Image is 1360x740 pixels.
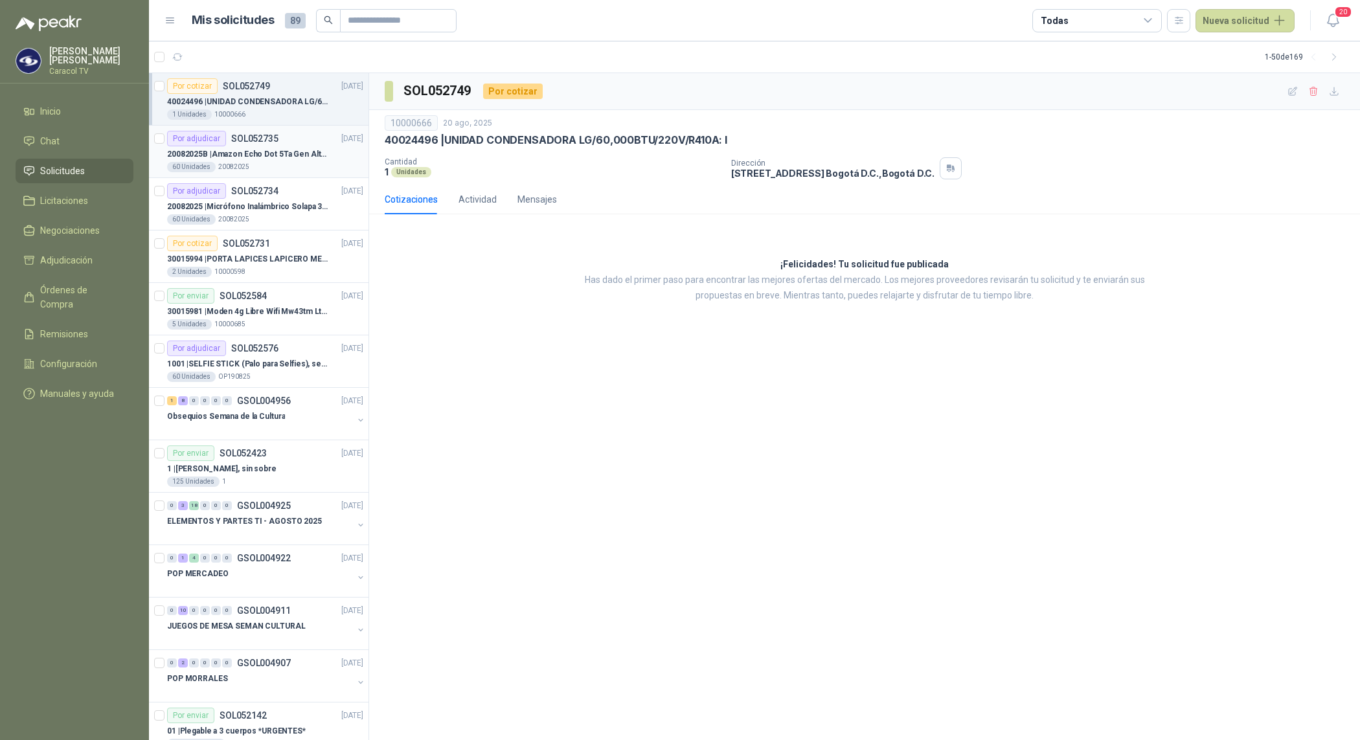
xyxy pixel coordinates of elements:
div: Por cotizar [167,236,218,251]
p: 30015994 | PORTA LAPICES LAPICERO METALICO MALLA. IGUALES A LOS DEL LIK ADJUNTO [167,253,328,265]
div: 0 [222,606,232,615]
div: 0 [222,501,232,510]
a: Órdenes de Compra [16,278,133,317]
img: Company Logo [16,49,41,73]
p: 20 ago, 2025 [443,117,492,129]
h3: ¡Felicidades! Tu solicitud fue publicada [780,257,949,273]
p: POP MERCADEO [167,568,229,580]
a: Inicio [16,99,133,124]
p: GSOL004907 [237,658,291,667]
p: Cantidad [385,157,721,166]
p: [STREET_ADDRESS] Bogotá D.C. , Bogotá D.C. [731,168,935,179]
div: 2 Unidades [167,267,212,277]
p: POP MORRALES [167,673,228,685]
p: 20082025B | Amazon Echo Dot 5Ta Gen Altavoz Inteligente Alexa Azul [167,148,328,161]
p: 40024496 | UNIDAD CONDENSADORA LG/60,000BTU/220V/R410A: I [167,96,328,108]
div: 0 [222,658,232,667]
div: Por enviar [167,288,214,304]
span: Remisiones [40,327,88,341]
p: SOL052734 [231,186,278,196]
p: [DATE] [341,133,363,145]
p: SOL052576 [231,344,278,353]
div: 0 [211,501,221,510]
a: Negociaciones [16,218,133,243]
a: 0 1 4 0 0 0 GSOL004922[DATE] POP MERCADEO [167,550,366,592]
span: 20 [1334,6,1352,18]
div: 2 [178,658,188,667]
div: 0 [211,554,221,563]
p: [DATE] [341,395,363,407]
p: SOL052423 [220,449,267,458]
p: [DATE] [341,290,363,302]
span: Adjudicación [40,253,93,267]
div: 1 Unidades [167,109,212,120]
a: 1 8 0 0 0 0 GSOL004956[DATE] Obsequios Semana de la Cultura [167,393,366,434]
div: Actividad [459,192,497,207]
span: Chat [40,134,60,148]
a: Licitaciones [16,188,133,213]
a: Remisiones [16,322,133,346]
h1: Mis solicitudes [192,11,275,30]
a: Por cotizarSOL052749[DATE] 40024496 |UNIDAD CONDENSADORA LG/60,000BTU/220V/R410A: I1 Unidades1000... [149,73,368,126]
div: Por cotizar [483,84,543,99]
a: Solicitudes [16,159,133,183]
p: 10000598 [214,267,245,277]
p: ELEMENTOS Y PARTES TI - AGOSTO 2025 [167,515,322,528]
div: 1 [178,554,188,563]
div: 0 [211,658,221,667]
p: [DATE] [341,447,363,460]
p: 1001 | SELFIE STICK (Palo para Selfies), segun link adjunto [167,358,328,370]
p: [DATE] [341,710,363,722]
p: 20082025 | Micrófono Inalámbrico Solapa 3 En 1 Profesional F11-2 X2 [167,201,328,213]
div: Por adjudicar [167,183,226,199]
div: Todas [1041,14,1068,28]
button: Nueva solicitud [1196,9,1295,32]
div: 3 [178,501,188,510]
a: Adjudicación [16,248,133,273]
div: 0 [211,606,221,615]
div: 0 [222,554,232,563]
div: 1 [167,396,177,405]
p: GSOL004911 [237,606,291,615]
a: 0 3 18 0 0 0 GSOL004925[DATE] ELEMENTOS Y PARTES TI - AGOSTO 2025 [167,498,366,539]
p: [DATE] [341,500,363,512]
a: 0 2 0 0 0 0 GSOL004907[DATE] POP MORRALES [167,655,366,697]
div: 5 Unidades [167,319,212,330]
p: 1 [222,477,226,487]
p: [DATE] [341,657,363,669]
span: Configuración [40,357,97,371]
div: 0 [167,501,177,510]
div: Por cotizar [167,78,218,94]
p: 30015981 | Moden 4g Libre Wifi Mw43tm Lte Router Móvil Internet 5ghz [167,306,328,318]
div: 4 [189,554,199,563]
div: 10 [178,606,188,615]
div: Por enviar [167,708,214,723]
div: 60 Unidades [167,162,216,172]
span: Solicitudes [40,164,85,178]
p: SOL052749 [223,82,270,91]
p: 10000666 [214,109,245,120]
span: search [324,16,333,25]
div: 0 [189,658,199,667]
p: 10000685 [214,319,245,330]
div: 125 Unidades [167,477,220,487]
p: SOL052731 [223,239,270,248]
img: Logo peakr [16,16,82,31]
div: 0 [222,396,232,405]
div: 0 [200,658,210,667]
span: Licitaciones [40,194,88,208]
p: [DATE] [341,185,363,197]
button: 20 [1321,9,1344,32]
div: Mensajes [517,192,557,207]
p: 20082025 [218,162,249,172]
p: [DATE] [341,552,363,565]
div: 10000666 [385,115,438,131]
div: 60 Unidades [167,372,216,382]
div: 0 [200,606,210,615]
div: 60 Unidades [167,214,216,225]
p: [DATE] [341,342,363,355]
div: 0 [167,554,177,563]
p: 20082025 [218,214,249,225]
p: Has dado el primer paso para encontrar las mejores ofertas del mercado. Los mejores proveedores r... [567,273,1162,304]
a: Configuración [16,352,133,376]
